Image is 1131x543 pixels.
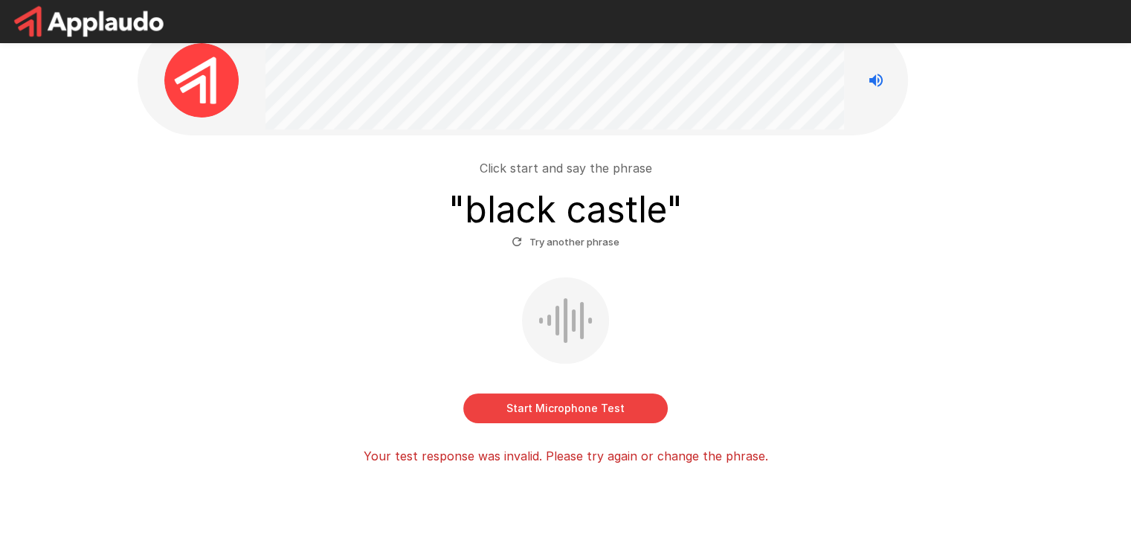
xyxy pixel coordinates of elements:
[861,65,891,95] button: Stop reading questions aloud
[463,393,668,423] button: Start Microphone Test
[508,231,623,254] button: Try another phrase
[364,447,768,465] p: Your test response was invalid. Please try again or change the phrase.
[448,189,683,231] h3: " black castle "
[480,159,652,177] p: Click start and say the phrase
[164,43,239,118] img: applaudo_avatar.png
